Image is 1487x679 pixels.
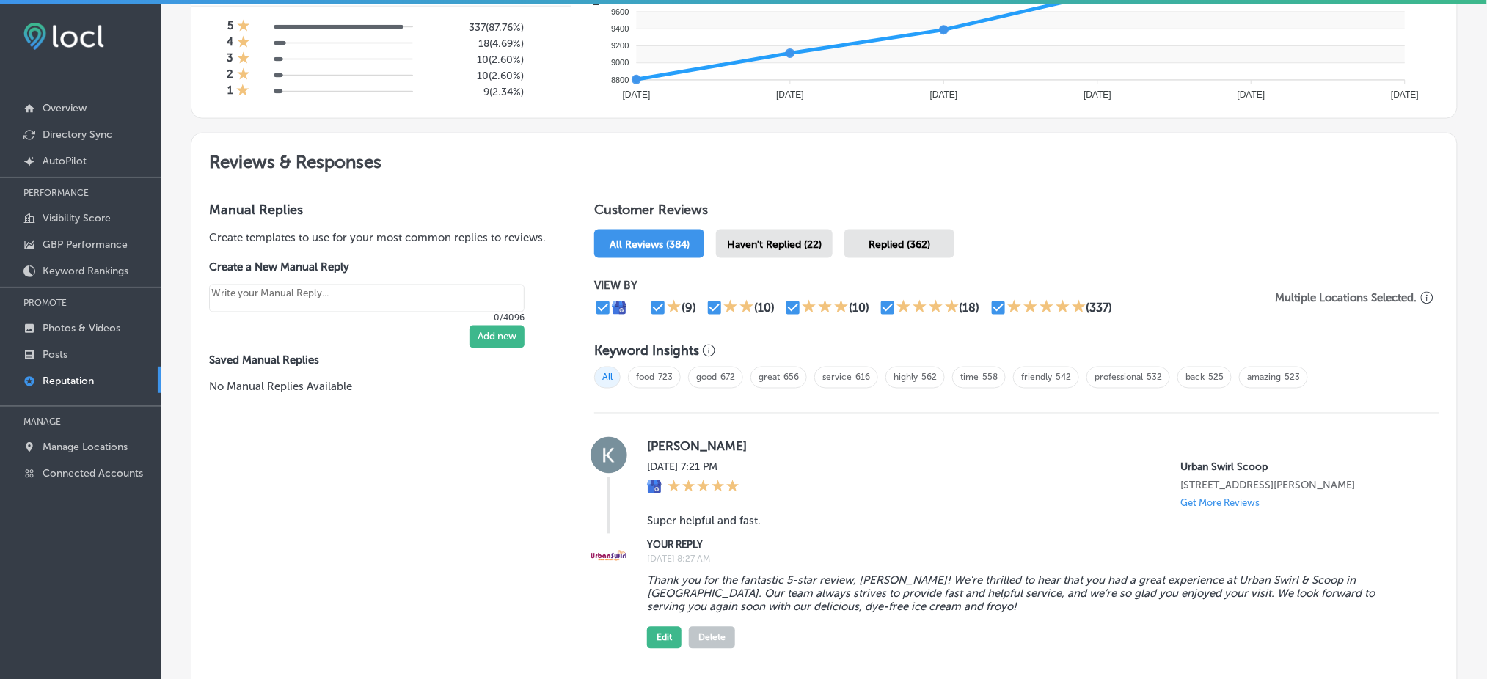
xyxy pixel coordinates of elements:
[227,84,233,100] h4: 1
[237,35,250,51] div: 1 Star
[1208,372,1224,383] a: 525
[237,67,250,84] div: 1 Star
[776,89,804,100] tspan: [DATE]
[658,372,673,383] a: 723
[647,574,1416,614] blockquote: Thank you for the fantastic 5-star review, [PERSON_NAME]! We're thrilled to hear that you had a g...
[227,35,233,51] h4: 4
[43,155,87,167] p: AutoPilot
[209,354,547,367] label: Saved Manual Replies
[696,372,717,383] a: good
[869,238,930,251] span: Replied (362)
[43,322,120,334] p: Photos & Videos
[611,76,629,84] tspan: 8800
[209,230,547,246] p: Create templates to use for your most common replies to reviews.
[727,238,822,251] span: Haven't Replied (22)
[425,70,524,82] h5: 10 ( 2.60% )
[1147,372,1162,383] a: 532
[723,299,754,317] div: 2 Stars
[1285,372,1300,383] a: 523
[802,299,849,317] div: 3 Stars
[720,372,735,383] a: 672
[43,265,128,277] p: Keyword Rankings
[960,301,980,315] div: (18)
[1181,480,1416,492] p: 7130 Heritage Square Dr
[611,7,629,16] tspan: 9600
[855,372,870,383] a: 616
[754,301,775,315] div: (10)
[237,51,250,67] div: 1 Star
[237,19,250,35] div: 1 Star
[209,285,525,312] textarea: Create your Quick Reply
[647,540,1416,551] label: YOUR REPLY
[894,372,918,383] a: highly
[896,299,960,317] div: 4 Stars
[759,372,780,383] a: great
[1181,498,1260,509] p: Get More Reviews
[43,348,67,361] p: Posts
[209,260,525,274] label: Create a New Manual Reply
[594,343,699,359] h3: Keyword Insights
[682,301,696,315] div: (9)
[647,627,682,649] button: Edit
[610,238,690,251] span: All Reviews (384)
[960,372,979,383] a: time
[209,202,547,218] h3: Manual Replies
[1007,299,1086,317] div: 5 Stars
[23,23,104,50] img: fda3e92497d09a02dc62c9cd864e3231.png
[689,627,735,649] button: Delete
[43,102,87,114] p: Overview
[1391,89,1419,100] tspan: [DATE]
[622,89,650,100] tspan: [DATE]
[982,372,998,383] a: 558
[647,439,1416,454] label: [PERSON_NAME]
[611,41,629,50] tspan: 9200
[1021,372,1052,383] a: friendly
[209,379,547,395] p: No Manual Replies Available
[1084,89,1111,100] tspan: [DATE]
[227,67,233,84] h4: 2
[1086,301,1113,315] div: (337)
[425,54,524,66] h5: 10 ( 2.60% )
[921,372,937,383] a: 562
[594,279,1270,292] p: VIEW BY
[43,128,112,141] p: Directory Sync
[647,461,739,474] label: [DATE] 7:21 PM
[1276,291,1417,304] p: Multiple Locations Selected.
[1095,372,1143,383] a: professional
[783,372,799,383] a: 656
[43,238,128,251] p: GBP Performance
[43,375,94,387] p: Reputation
[43,467,143,480] p: Connected Accounts
[470,326,525,348] button: Add new
[227,51,233,67] h4: 3
[425,21,524,34] h5: 337 ( 87.76% )
[209,312,525,323] p: 0/4096
[227,19,233,35] h4: 5
[1181,461,1416,474] p: Urban Swirl Scoop
[191,133,1457,184] h2: Reviews & Responses
[591,537,627,574] img: Image
[668,480,739,496] div: 5 Stars
[636,372,654,383] a: food
[425,37,524,50] h5: 18 ( 4.69% )
[849,301,869,315] div: (10)
[594,367,621,389] span: All
[647,515,1416,528] blockquote: Super helpful and fast.
[822,372,852,383] a: service
[1247,372,1281,383] a: amazing
[647,554,1416,565] label: [DATE] 8:27 AM
[594,202,1439,224] h1: Customer Reviews
[1056,372,1071,383] a: 542
[929,89,957,100] tspan: [DATE]
[43,212,111,224] p: Visibility Score
[1185,372,1205,383] a: back
[611,59,629,67] tspan: 9000
[611,24,629,33] tspan: 9400
[425,86,524,98] h5: 9 ( 2.34% )
[236,84,249,100] div: 1 Star
[43,441,128,453] p: Manage Locations
[667,299,682,317] div: 1 Star
[1237,89,1265,100] tspan: [DATE]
